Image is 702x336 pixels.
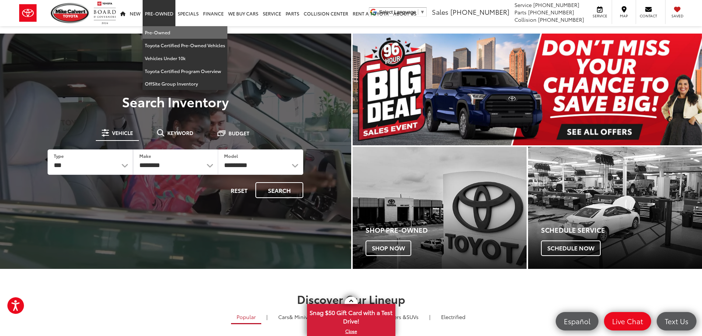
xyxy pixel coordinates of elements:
h3: Search Inventory [31,94,320,109]
a: OffSite Group Inventory [143,77,227,90]
li: | [265,313,269,321]
span: Saved [669,13,685,18]
a: Live Chat [604,312,651,330]
a: Toyota Certified Program Overview [143,65,227,78]
span: Budget [228,131,249,136]
span: Live Chat [608,316,647,326]
a: Shop Pre-Owned Shop Now [353,147,527,269]
div: Toyota [353,147,527,269]
span: Service [591,13,608,18]
a: Electrified [436,311,471,323]
span: Shop Now [366,240,411,256]
button: Reset [224,182,254,198]
span: Vehicle [112,130,133,135]
li: | [427,313,432,321]
span: [PHONE_NUMBER] [533,1,579,8]
a: Español [556,312,598,330]
span: Contact [640,13,657,18]
span: Text Us [661,316,692,326]
a: Cars [273,311,319,323]
span: Keyword [167,130,193,135]
div: Toyota [528,147,702,269]
span: Collision [514,16,537,23]
span: [PHONE_NUMBER] [528,8,574,16]
a: Popular [231,311,261,324]
span: [PHONE_NUMBER] [538,16,584,23]
span: Service [514,1,532,8]
a: Pre-Owned [143,26,227,39]
a: Vehicles Under 10k [143,52,227,65]
label: Model [224,153,238,159]
label: Type [54,153,64,159]
span: [PHONE_NUMBER] [450,7,509,17]
span: Schedule Now [541,240,601,256]
span: & Minivan [289,313,314,321]
span: Sales [432,7,448,17]
span: Parts [514,8,527,16]
a: Text Us [657,312,696,330]
h4: Schedule Service [541,226,702,234]
img: Mike Calvert Toyota [51,3,90,23]
a: Schedule Service Schedule Now [528,147,702,269]
span: Map [616,13,632,18]
span: Snag $50 Gift Card with a Test Drive! [308,305,395,327]
h4: Shop Pre-Owned [366,226,527,234]
span: ▼ [420,9,425,15]
h2: Discover Our Lineup [91,293,611,305]
span: Español [560,316,594,326]
a: SUVs [369,311,424,323]
label: Make [139,153,151,159]
a: Toyota Certified Pre-Owned Vehicles [143,39,227,52]
button: Search [255,182,303,198]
